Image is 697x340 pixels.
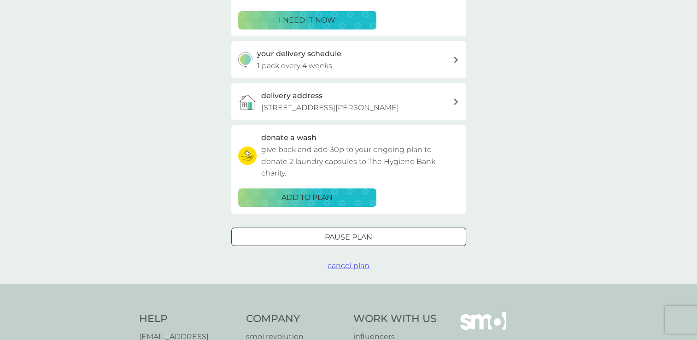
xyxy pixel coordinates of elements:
button: cancel plan [328,260,369,272]
button: i need it now [238,11,376,29]
span: cancel plan [328,261,369,270]
a: delivery address[STREET_ADDRESS][PERSON_NAME] [231,83,466,120]
h3: delivery address [261,90,322,102]
p: Pause plan [325,231,372,243]
h4: Company [246,312,344,326]
button: your delivery schedule1 pack every 4 weeks [231,41,466,78]
button: Pause plan [231,228,466,246]
p: i need it now [279,14,335,26]
h3: your delivery schedule [257,48,341,60]
p: 1 pack every 4 weeks [257,60,332,72]
h4: Work With Us [353,312,437,326]
p: [STREET_ADDRESS][PERSON_NAME] [261,102,399,114]
h3: donate a wash [261,132,316,144]
button: ADD TO PLAN [238,188,376,207]
p: ADD TO PLAN [281,192,333,204]
h4: Help [139,312,237,326]
p: give back and add 30p to your ongoing plan to donate 2 laundry capsules to The Hygiene Bank charity. [261,144,459,179]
